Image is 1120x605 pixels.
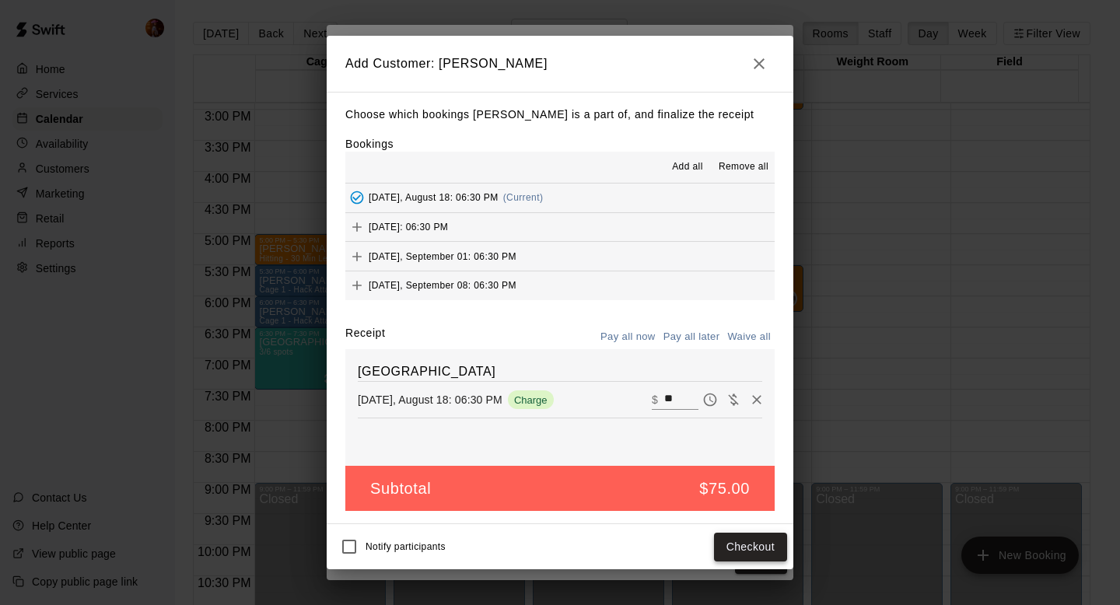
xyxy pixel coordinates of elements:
span: Add [345,250,369,261]
p: Choose which bookings [PERSON_NAME] is a part of, and finalize the receipt [345,105,775,124]
label: Receipt [345,325,385,349]
button: Pay all later [660,325,724,349]
p: $ [652,392,658,407]
button: Remove [745,388,768,411]
button: Remove all [712,155,775,180]
span: Waive payment [722,393,745,406]
button: Waive all [723,325,775,349]
p: [DATE], August 18: 06:30 PM [358,392,502,407]
button: Checkout [714,533,787,561]
span: [DATE], September 08: 06:30 PM [369,280,516,291]
button: Add[DATE], September 08: 06:30 PM [345,271,775,300]
span: (Current) [503,192,544,203]
h6: [GEOGRAPHIC_DATA] [358,362,762,382]
h5: Subtotal [370,478,431,499]
span: Charge [508,394,554,406]
label: Bookings [345,138,394,150]
span: [DATE], August 18: 06:30 PM [369,192,499,203]
h5: $75.00 [699,478,750,499]
span: Remove all [719,159,768,175]
span: Add [345,279,369,291]
span: Add all [672,159,703,175]
button: Add[DATE], September 01: 06:30 PM [345,242,775,271]
button: Add all [663,155,712,180]
button: Added - Collect Payment[DATE], August 18: 06:30 PM(Current) [345,184,775,212]
span: [DATE]: 06:30 PM [369,222,448,233]
span: Pay later [698,393,722,406]
span: Add [345,221,369,233]
button: Pay all now [597,325,660,349]
button: Add[DATE]: 06:30 PM [345,213,775,242]
button: Added - Collect Payment [345,186,369,209]
span: Notify participants [366,542,446,553]
span: [DATE], September 01: 06:30 PM [369,250,516,261]
h2: Add Customer: [PERSON_NAME] [327,36,793,92]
